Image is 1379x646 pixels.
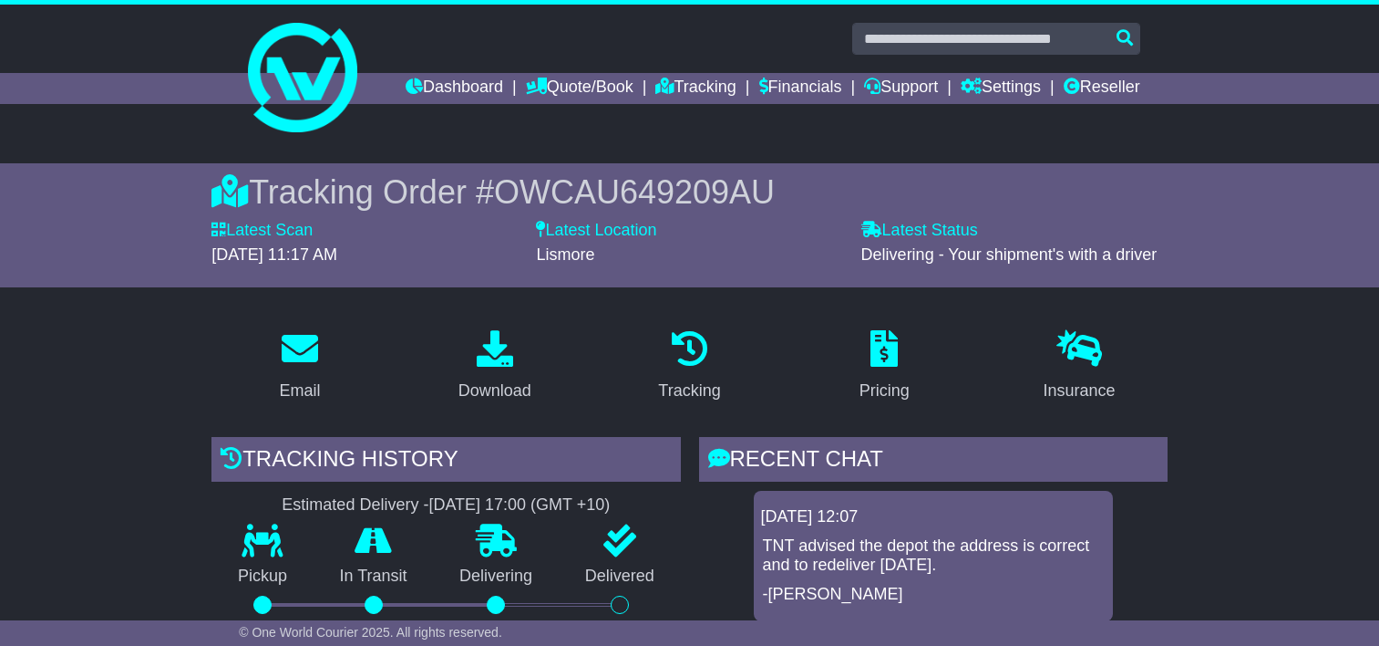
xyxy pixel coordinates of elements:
[239,625,502,640] span: © One World Courier 2025. All rights reserved.
[861,245,1158,264] span: Delivering - Your shipment's with a driver
[211,221,313,241] label: Latest Scan
[861,221,978,241] label: Latest Status
[655,73,736,104] a: Tracking
[848,324,921,410] a: Pricing
[211,567,314,587] p: Pickup
[699,437,1168,486] div: RECENT CHAT
[559,567,681,587] p: Delivered
[763,585,1104,605] p: -[PERSON_NAME]
[211,437,680,486] div: Tracking history
[268,324,333,410] a: Email
[864,73,938,104] a: Support
[859,379,910,403] div: Pricing
[494,173,775,211] span: OWCAU649209AU
[763,537,1104,576] p: TNT advised the depot the address is correct and to redeliver [DATE].
[1043,379,1115,403] div: Insurance
[1064,73,1140,104] a: Reseller
[211,495,680,516] div: Estimated Delivery -
[211,245,337,264] span: [DATE] 11:17 AM
[433,567,559,587] p: Delivering
[280,379,321,403] div: Email
[447,324,543,410] a: Download
[759,73,842,104] a: Financials
[314,567,434,587] p: In Transit
[536,245,594,264] span: Lismore
[1031,324,1127,410] a: Insurance
[211,172,1168,212] div: Tracking Order #
[406,73,503,104] a: Dashboard
[428,495,610,516] div: [DATE] 17:00 (GMT +10)
[646,324,732,410] a: Tracking
[658,379,720,403] div: Tracking
[761,507,1106,527] div: [DATE] 12:07
[961,73,1041,104] a: Settings
[458,379,531,403] div: Download
[536,221,656,241] label: Latest Location
[526,73,633,104] a: Quote/Book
